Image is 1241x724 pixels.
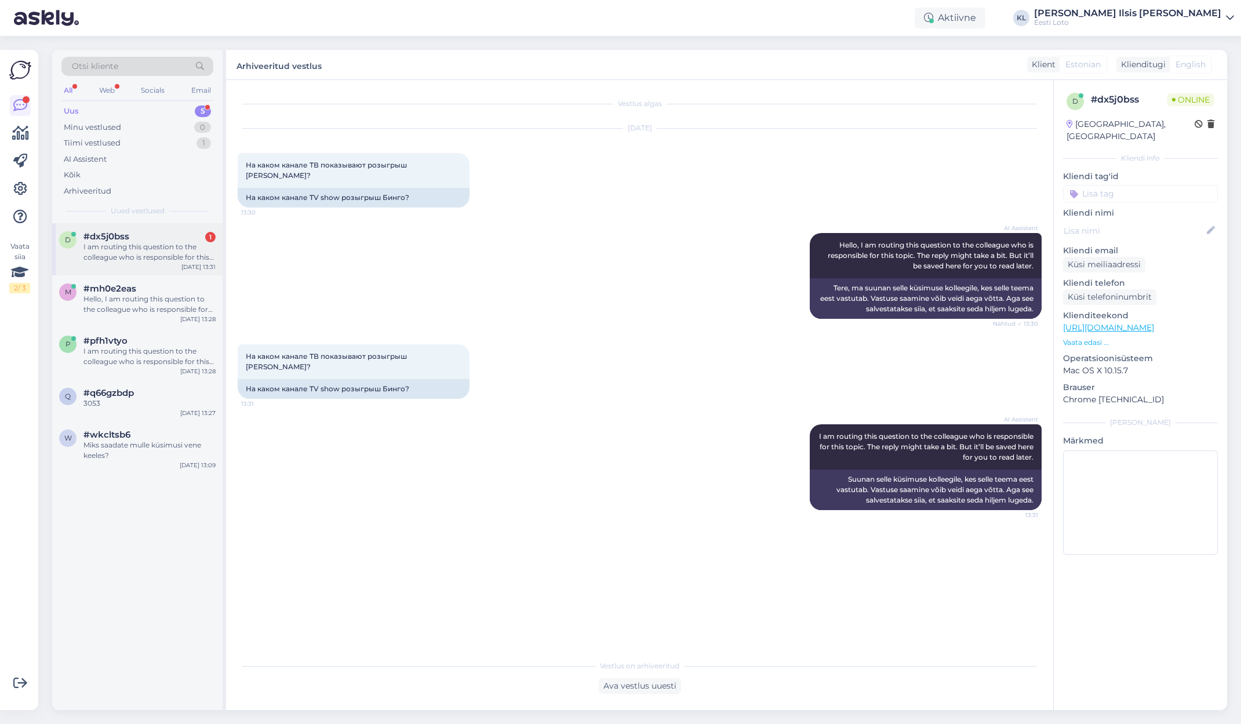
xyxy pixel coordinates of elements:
div: Eesti Loto [1034,18,1221,27]
div: Tiimi vestlused [64,137,121,149]
div: 1 [196,137,211,149]
p: Märkmed [1063,435,1218,447]
div: [DATE] 13:28 [180,367,216,376]
span: На каком канале ТВ показывают розыгрыш [PERSON_NAME]? [246,161,409,180]
div: 5 [195,105,211,117]
div: Küsi telefoninumbrit [1063,289,1156,305]
div: # dx5j0bss [1091,93,1167,107]
span: AI Assistent [995,415,1038,424]
span: #dx5j0bss [83,231,129,242]
div: Klient [1027,59,1056,71]
div: Hello, I am routing this question to the colleague who is responsible for this topic. The reply m... [83,294,216,315]
span: d [1072,97,1078,105]
div: Kõik [64,169,81,181]
span: Estonian [1065,59,1101,71]
div: Miks saadate mulle küsimusi vene keeles? [83,440,216,461]
p: Chrome [TECHNICAL_ID] [1063,394,1218,406]
span: 13:31 [995,511,1038,519]
div: KL [1013,10,1029,26]
span: #wkcltsb6 [83,430,130,440]
div: 1 [205,232,216,242]
p: Kliendi email [1063,245,1218,257]
p: Vaata edasi ... [1063,337,1218,348]
div: Uus [64,105,79,117]
input: Lisa nimi [1064,224,1204,237]
div: На каком канале TV show розыгрыш Бинго? [238,188,470,208]
span: m [65,288,71,296]
span: I am routing this question to the colleague who is responsible for this topic. The reply might ta... [819,432,1035,461]
div: [DATE] 13:28 [180,315,216,323]
div: AI Assistent [64,154,107,165]
span: #q66gzbdp [83,388,134,398]
div: На каком канале TV show розыгрыш Бинго? [238,379,470,399]
span: Hello, I am routing this question to the colleague who is responsible for this topic. The reply m... [828,241,1035,270]
span: Uued vestlused [111,206,165,216]
p: Operatsioonisüsteem [1063,352,1218,365]
div: Socials [139,83,167,98]
img: Askly Logo [9,59,31,81]
div: [DATE] 13:31 [181,263,216,271]
div: All [61,83,75,98]
p: Kliendi tag'id [1063,170,1218,183]
div: Tere, ma suunan selle küsimuse kolleegile, kes selle teema eest vastutab. Vastuse saamine võib ve... [810,278,1042,319]
div: Web [97,83,117,98]
div: [DATE] 13:27 [180,409,216,417]
div: [DATE] [238,123,1042,133]
span: d [65,235,71,244]
a: [PERSON_NAME] Ilsis [PERSON_NAME]Eesti Loto [1034,9,1234,27]
div: Vestlus algas [238,99,1042,109]
span: p [65,340,71,348]
div: Suunan selle küsimuse kolleegile, kes selle teema eest vastutab. Vastuse saamine võib veidi aega ... [810,470,1042,510]
div: 0 [194,122,211,133]
div: [DATE] 13:09 [180,461,216,470]
input: Lisa tag [1063,185,1218,202]
div: Aktiivne [915,8,985,28]
span: Nähtud ✓ 13:30 [993,319,1038,328]
div: Vaata siia [9,241,30,293]
p: Kliendi nimi [1063,207,1218,219]
div: I am routing this question to the colleague who is responsible for this topic. The reply might ta... [83,242,216,263]
div: 3053 [83,398,216,409]
span: AI Assistent [995,224,1038,232]
div: Kliendi info [1063,153,1218,163]
div: [PERSON_NAME] Ilsis [PERSON_NAME] [1034,9,1221,18]
div: I am routing this question to the colleague who is responsible for this topic. The reply might ta... [83,346,216,367]
div: [GEOGRAPHIC_DATA], [GEOGRAPHIC_DATA] [1067,118,1195,143]
p: Brauser [1063,381,1218,394]
p: Klienditeekond [1063,310,1218,322]
span: Otsi kliente [72,60,118,72]
span: w [64,434,72,442]
p: Mac OS X 10.15.7 [1063,365,1218,377]
span: #pfh1vtyo [83,336,128,346]
span: Online [1167,93,1214,106]
div: Küsi meiliaadressi [1063,257,1145,272]
div: Minu vestlused [64,122,121,133]
div: Email [189,83,213,98]
span: 13:30 [241,208,285,217]
p: Kliendi telefon [1063,277,1218,289]
span: q [65,392,71,401]
span: На каком канале ТВ показывают розыгрыш [PERSON_NAME]? [246,352,409,371]
span: #mh0e2eas [83,283,136,294]
div: 2 / 3 [9,283,30,293]
div: Arhiveeritud [64,185,111,197]
div: Ava vestlus uuesti [599,678,681,694]
label: Arhiveeritud vestlus [236,57,322,72]
span: Vestlus on arhiveeritud [600,661,679,671]
div: [PERSON_NAME] [1063,417,1218,428]
span: 13:31 [241,399,285,408]
div: Klienditugi [1116,59,1166,71]
span: English [1176,59,1206,71]
a: [URL][DOMAIN_NAME] [1063,322,1154,333]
